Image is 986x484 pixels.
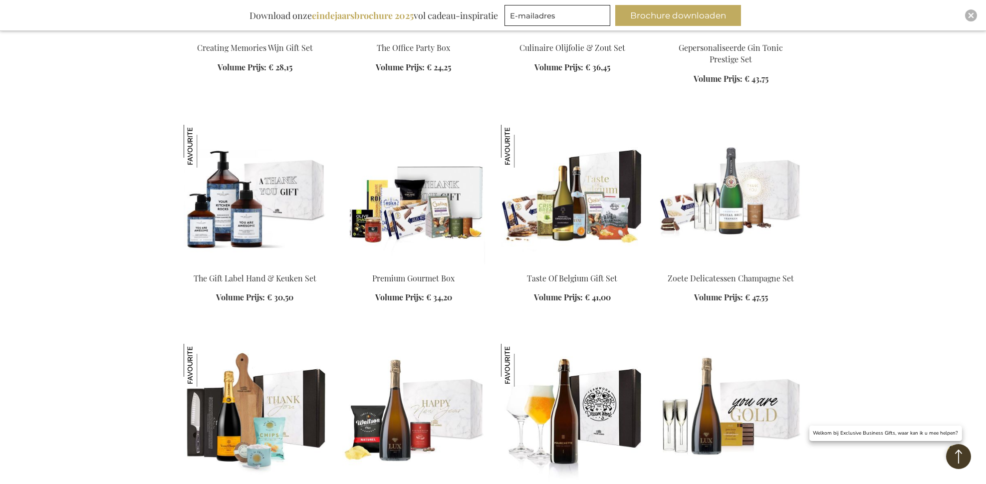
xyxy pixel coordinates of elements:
img: Sweet Delights Champagne Set [660,125,802,264]
img: You Are Gold Gift Box - Lux Sparkling [660,344,802,484]
a: Volume Prijs: € 43,75 [694,73,768,85]
span: € 43,75 [744,73,768,84]
img: Luxe Gastronomische Gift Box [184,344,227,387]
a: Volume Prijs: € 47,55 [694,292,768,303]
span: Volume Prijs: [218,62,266,72]
a: Premium Gourmet Box [373,273,455,283]
span: € 36,45 [585,62,610,72]
span: Volume Prijs: [694,73,742,84]
span: € 24,25 [427,62,452,72]
span: € 47,55 [745,292,768,302]
span: Volume Prijs: [534,292,583,302]
a: The Gift Label Hand & Keuken Set [194,273,316,283]
img: Sparkling Apero Box [342,344,485,484]
a: Premium Gourmet Box [342,260,485,270]
a: Zoete Delicatessen Champagne Set [668,273,794,283]
button: Brochure downloaden [615,5,741,26]
b: eindejaarsbrochure 2025 [312,9,414,21]
span: € 28,15 [268,62,292,72]
img: Fourchette Bier Gift Box [501,344,544,387]
span: Volume Prijs: [694,292,743,302]
a: Taste Of Belgium Gift Set Taste Of Belgium Gift Set [501,260,644,270]
a: Culinaire Olijfolie & Zout Set [519,42,625,53]
img: The Gift Label Hand & Keuken Set [184,125,227,168]
a: Creating Memories Wijn Gift Set [197,42,313,53]
form: marketing offers and promotions [504,5,613,29]
a: Sweet Delights Champagne Set [660,260,802,270]
input: E-mailadres [504,5,610,26]
a: Gepersonaliseerde Gin Tonic Prestige Set [679,42,783,64]
img: Fourchette Beer Gift Box [501,344,644,484]
a: Volume Prijs: € 30,50 [217,292,294,303]
span: € 34,20 [426,292,452,302]
a: The Office Party Box [377,42,451,53]
img: The Gift Label Hand & Kitchen Set [184,125,326,264]
a: Personalised White Wine [184,30,326,39]
a: Volume Prijs: € 36,45 [534,62,610,73]
img: Taste Of Belgium Gift Set [501,125,544,168]
a: Volume Prijs: € 24,25 [376,62,452,73]
span: Volume Prijs: [217,292,265,302]
span: Volume Prijs: [376,62,425,72]
a: Taste Of Belgium Gift Set [527,273,618,283]
img: Luxury Culinary Gift Box [184,344,326,484]
img: Premium Gourmet Box [342,125,485,264]
a: Olive & Salt Culinary Set [501,30,644,39]
a: The Office Party Box [342,30,485,39]
a: Volume Prijs: € 41,00 [534,292,611,303]
img: Close [968,12,974,18]
span: € 41,00 [585,292,611,302]
img: Taste Of Belgium Gift Set [501,125,644,264]
a: Personalised Gin Tonic Prestige Set [660,30,802,39]
a: Volume Prijs: € 34,20 [375,292,452,303]
span: Volume Prijs: [534,62,583,72]
span: Volume Prijs: [375,292,424,302]
a: Volume Prijs: € 28,15 [218,62,292,73]
div: Close [965,9,977,21]
span: € 30,50 [267,292,294,302]
div: Download onze vol cadeau-inspiratie [245,5,502,26]
a: The Gift Label Hand & Kitchen Set The Gift Label Hand & Keuken Set [184,260,326,270]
